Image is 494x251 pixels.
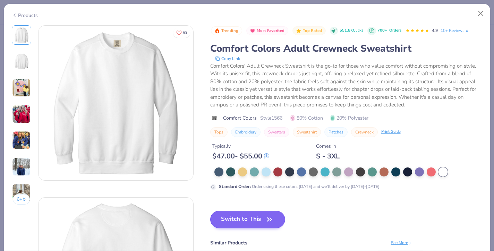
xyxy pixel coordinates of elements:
[12,157,31,176] img: User generated content
[12,184,31,202] img: User generated content
[12,12,38,19] div: Products
[212,142,269,150] div: Typically
[351,127,378,137] button: Crewneck
[377,28,401,34] div: 700+
[406,25,429,36] div: 4.9 Stars
[303,29,322,33] span: Top Rated
[441,27,469,34] a: 10+ Reviews
[330,114,368,122] span: 20% Polyester
[324,127,348,137] button: Patches
[210,239,247,246] div: Similar Products
[13,194,30,205] button: 6+
[212,152,269,161] div: $ 47.00 - $ 55.00
[340,28,363,34] span: 551.8K Clicks
[474,7,487,20] button: Close
[210,127,228,137] button: Tops
[173,28,190,38] button: Like
[210,42,483,55] div: Comfort Colors Adult Crewneck Sweatshirt
[381,129,401,135] div: Print Guide
[231,127,261,137] button: Embroidery
[257,29,284,33] span: Most Favorited
[391,240,412,246] div: See More
[293,127,321,137] button: Sweatshirt
[183,31,187,35] span: 83
[13,53,30,70] img: Back
[210,211,286,228] button: Switch to This
[12,78,31,97] img: User generated content
[213,55,242,62] button: copy to clipboard
[296,28,301,34] img: Top Rated sort
[219,183,381,190] div: Order using these colors [DATE] and we'll deliver by [DATE]-[DATE].
[210,115,220,121] img: brand logo
[260,114,282,122] span: Style 1566
[246,26,288,35] button: Badge Button
[316,142,340,150] div: Comes In
[223,114,257,122] span: Comfort Colors
[13,27,30,43] img: Front
[432,28,438,33] span: 4.9
[39,26,193,180] img: Front
[214,28,220,34] img: Trending sort
[250,28,255,34] img: Most Favorited sort
[12,131,31,150] img: User generated content
[290,114,323,122] span: 80% Cotton
[221,29,238,33] span: Trending
[389,28,401,33] span: Orders
[211,26,242,35] button: Badge Button
[316,152,340,161] div: S - 3XL
[210,62,483,109] div: Comfort Colors' Adult Crewneck Sweatshirt is the go-to for those who value comfort without compro...
[292,26,326,35] button: Badge Button
[12,105,31,123] img: User generated content
[219,184,251,189] strong: Standard Order :
[264,127,289,137] button: Sweaters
